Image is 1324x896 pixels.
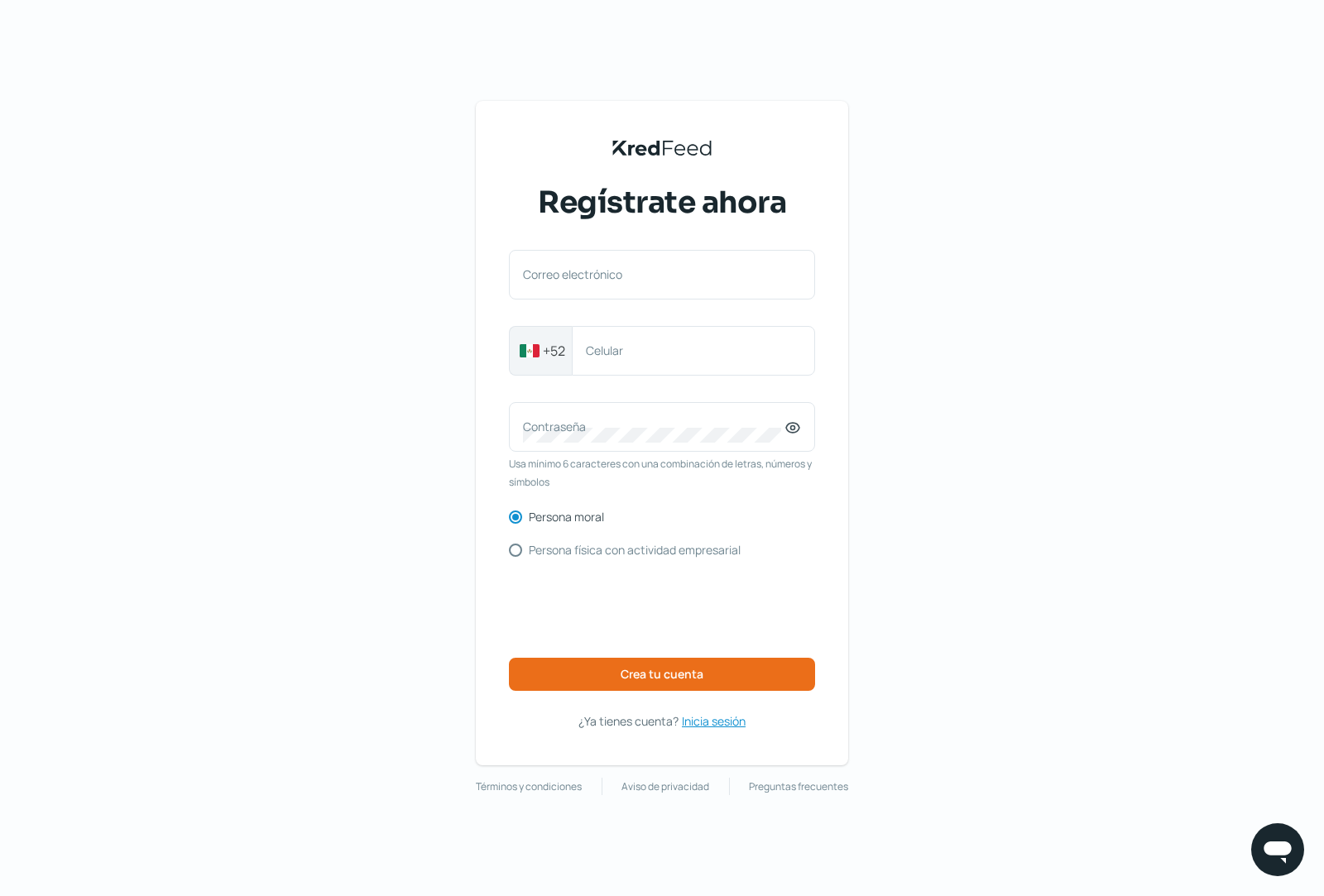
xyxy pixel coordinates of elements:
span: Usa mínimo 6 caracteres con una combinación de letras, números y símbolos [509,455,815,491]
img: chatIcon [1261,833,1294,866]
label: Persona física con actividad empresarial [529,544,741,556]
a: Inicia sesión [682,711,746,731]
span: +52 [543,341,565,361]
span: ¿Ya tienes cuenta? [578,713,679,729]
label: Celular [586,343,784,358]
button: Crea tu cuenta [509,658,815,691]
a: Preguntas frecuentes [749,778,848,796]
a: Aviso de privacidad [621,778,709,796]
iframe: reCAPTCHA [536,577,788,641]
label: Contraseña [523,419,784,434]
span: Regístrate ahora [538,182,786,223]
a: Términos y condiciones [476,778,582,796]
label: Correo electrónico [523,266,784,282]
label: Persona moral [529,511,604,523]
span: Crea tu cuenta [621,668,703,680]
